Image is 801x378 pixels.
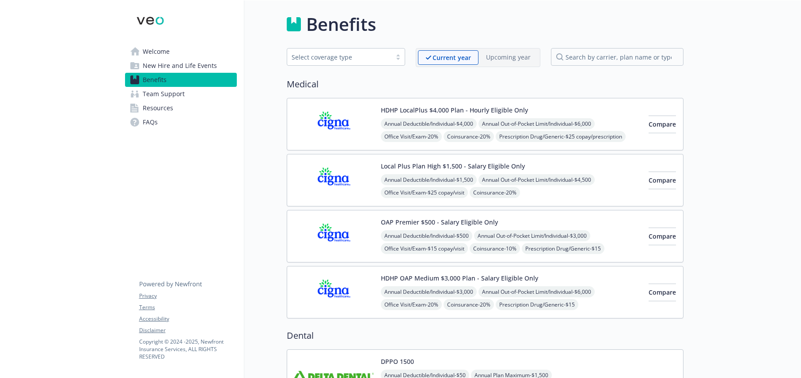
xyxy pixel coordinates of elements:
button: DPPO 1500 [381,357,414,366]
button: Compare [649,228,676,245]
img: CIGNA carrier logo [294,217,374,255]
h1: Benefits [306,11,376,37]
a: Resources [125,101,237,115]
span: Annual Deductible/Individual - $1,500 [381,174,477,185]
img: CIGNA carrier logo [294,161,374,199]
span: Team Support [143,87,185,101]
span: Annual Deductible/Individual - $4,000 [381,118,477,129]
span: Prescription Drug/Generic - $25 copay/prescription [496,131,626,142]
a: Terms [139,303,236,311]
button: Local Plus Plan High $1,500 - Salary Eligible Only [381,161,525,171]
button: Compare [649,172,676,189]
span: Annual Deductible/Individual - $3,000 [381,286,477,297]
span: Annual Out-of-Pocket Limit/Individual - $6,000 [478,286,595,297]
span: Annual Out-of-Pocket Limit/Individual - $3,000 [474,230,590,241]
span: Welcome [143,45,170,59]
span: Upcoming year [478,50,538,65]
span: Compare [649,288,676,296]
span: Annual Out-of-Pocket Limit/Individual - $4,500 [478,174,595,185]
button: Compare [649,284,676,301]
span: FAQs [143,115,158,129]
span: Annual Out-of-Pocket Limit/Individual - $6,000 [478,118,595,129]
a: Team Support [125,87,237,101]
span: Prescription Drug/Generic - $15 [496,299,578,310]
span: Compare [649,120,676,128]
span: Coinsurance - 20% [444,131,494,142]
span: Office Visit/Exam - $15 copay/visit [381,243,468,254]
span: New Hire and Life Events [143,59,217,73]
span: Compare [649,176,676,184]
span: Office Visit/Exam - 20% [381,131,442,142]
h2: Medical [287,78,683,91]
a: New Hire and Life Events [125,59,237,73]
h2: Dental [287,329,683,342]
p: Copyright © 2024 - 2025 , Newfront Insurance Services, ALL RIGHTS RESERVED [139,338,236,360]
span: Coinsurance - 10% [470,243,520,254]
span: Compare [649,232,676,240]
button: HDHP LocalPlus $4,000 Plan - Hourly Eligible Only [381,105,528,115]
a: Welcome [125,45,237,59]
div: Select coverage type [292,52,387,62]
button: HDHP OAP Medium $3,000 Plan - Salary Eligible Only [381,273,538,283]
button: Compare [649,116,676,133]
span: Annual Deductible/Individual - $500 [381,230,472,241]
p: Current year [433,53,471,62]
span: Benefits [143,73,167,87]
span: Coinsurance - 20% [470,187,520,198]
span: Office Visit/Exam - 20% [381,299,442,310]
span: Prescription Drug/Generic - $15 [522,243,604,254]
a: Accessibility [139,315,236,323]
a: Disclaimer [139,326,236,334]
span: Coinsurance - 20% [444,299,494,310]
span: Office Visit/Exam - $25 copay/visit [381,187,468,198]
button: OAP Premier $500 - Salary Eligible Only [381,217,498,227]
a: FAQs [125,115,237,129]
p: Upcoming year [486,52,531,62]
a: Privacy [139,292,236,300]
span: Resources [143,101,173,115]
a: Benefits [125,73,237,87]
input: search by carrier, plan name or type [551,48,683,66]
img: CIGNA carrier logo [294,273,374,311]
img: CIGNA carrier logo [294,105,374,143]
